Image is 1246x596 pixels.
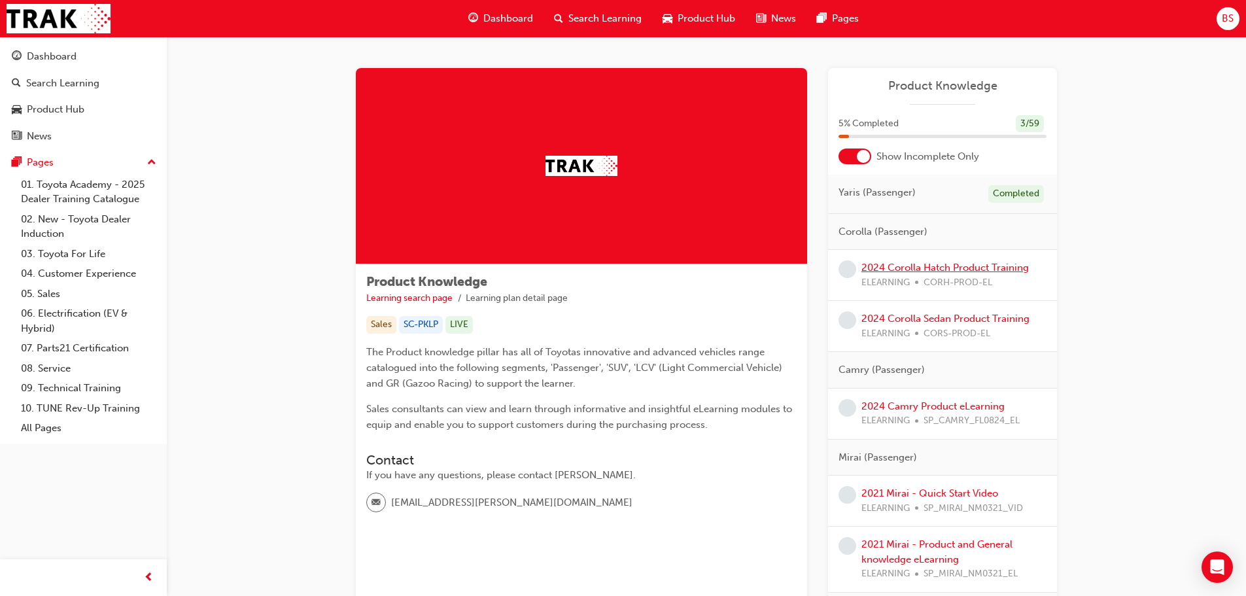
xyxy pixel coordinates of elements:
[861,501,910,516] span: ELEARNING
[839,399,856,417] span: learningRecordVerb_NONE-icon
[924,275,992,290] span: CORH-PROD-EL
[16,378,162,398] a: 09. Technical Training
[366,468,797,483] div: If you have any questions, please contact [PERSON_NAME].
[27,155,54,170] div: Pages
[678,11,735,26] span: Product Hub
[652,5,746,32] a: car-iconProduct Hub
[839,362,925,377] span: Camry (Passenger)
[366,453,797,468] h3: Contact
[839,537,856,555] span: learningRecordVerb_NONE-icon
[399,316,443,334] div: SC-PKLP
[861,400,1005,412] a: 2024 Camry Product eLearning
[839,486,856,504] span: learningRecordVerb_NONE-icon
[366,274,487,289] span: Product Knowledge
[366,316,396,334] div: Sales
[839,311,856,329] span: learningRecordVerb_NONE-icon
[366,346,785,389] span: The Product knowledge pillar has all of Toyotas innovative and advanced vehicles range catalogued...
[372,495,381,512] span: email-icon
[746,5,806,32] a: news-iconNews
[839,185,916,200] span: Yaris (Passenger)
[12,131,22,143] span: news-icon
[839,116,899,131] span: 5 % Completed
[861,326,910,342] span: ELEARNING
[876,149,979,164] span: Show Incomplete Only
[458,5,544,32] a: guage-iconDashboard
[861,567,910,582] span: ELEARNING
[861,275,910,290] span: ELEARNING
[5,150,162,175] button: Pages
[16,244,162,264] a: 03. Toyota For Life
[924,413,1020,429] span: SP_CAMRY_FL0824_EL
[554,10,563,27] span: search-icon
[839,450,917,465] span: Mirai (Passenger)
[147,154,156,171] span: up-icon
[861,262,1029,273] a: 2024 Corolla Hatch Product Training
[545,156,617,176] img: Trak
[27,129,52,144] div: News
[1217,7,1239,30] button: BS
[839,224,927,239] span: Corolla (Passenger)
[663,10,672,27] span: car-icon
[5,124,162,149] a: News
[832,11,859,26] span: Pages
[756,10,766,27] span: news-icon
[861,413,910,429] span: ELEARNING
[806,5,869,32] a: pages-iconPages
[924,326,990,342] span: CORS-PROD-EL
[5,71,162,96] a: Search Learning
[12,157,22,169] span: pages-icon
[12,51,22,63] span: guage-icon
[5,42,162,150] button: DashboardSearch LearningProduct HubNews
[468,10,478,27] span: guage-icon
[16,398,162,419] a: 10. TUNE Rev-Up Training
[1222,11,1234,26] span: BS
[16,264,162,284] a: 04. Customer Experience
[12,104,22,116] span: car-icon
[771,11,796,26] span: News
[988,185,1044,203] div: Completed
[27,102,84,117] div: Product Hub
[16,418,162,438] a: All Pages
[5,97,162,122] a: Product Hub
[483,11,533,26] span: Dashboard
[366,403,795,430] span: Sales consultants can view and learn through informative and insightful eLearning modules to equi...
[144,570,154,586] span: prev-icon
[16,175,162,209] a: 01. Toyota Academy - 2025 Dealer Training Catalogue
[1202,552,1233,583] div: Open Intercom Messenger
[861,487,998,499] a: 2021 Mirai - Quick Start Video
[839,260,856,278] span: learningRecordVerb_NONE-icon
[924,501,1023,516] span: SP_MIRAI_NM0321_VID
[16,359,162,379] a: 08. Service
[16,284,162,304] a: 05. Sales
[16,209,162,244] a: 02. New - Toyota Dealer Induction
[861,538,1012,565] a: 2021 Mirai - Product and General knowledge eLearning
[1016,115,1044,133] div: 3 / 59
[5,44,162,69] a: Dashboard
[26,76,99,91] div: Search Learning
[817,10,827,27] span: pages-icon
[924,567,1018,582] span: SP_MIRAI_NM0321_EL
[861,313,1030,324] a: 2024 Corolla Sedan Product Training
[568,11,642,26] span: Search Learning
[391,495,632,510] span: [EMAIL_ADDRESS][PERSON_NAME][DOMAIN_NAME]
[839,79,1047,94] a: Product Knowledge
[366,292,453,304] a: Learning search page
[445,316,473,334] div: LIVE
[16,338,162,359] a: 07. Parts21 Certification
[27,49,77,64] div: Dashboard
[544,5,652,32] a: search-iconSearch Learning
[466,291,568,306] li: Learning plan detail page
[12,78,21,90] span: search-icon
[7,4,111,33] img: Trak
[16,304,162,338] a: 06. Electrification (EV & Hybrid)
